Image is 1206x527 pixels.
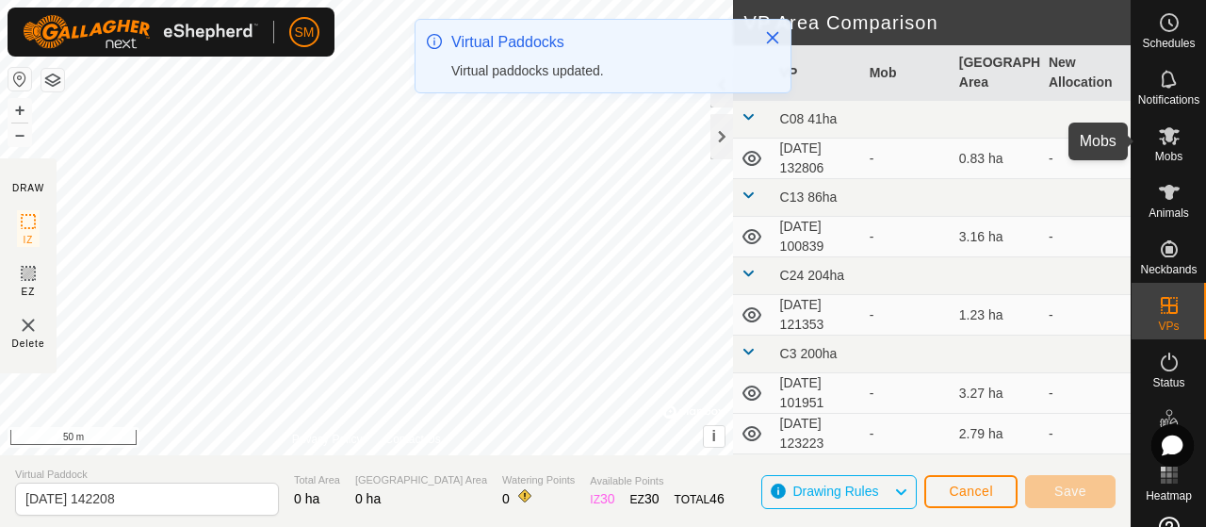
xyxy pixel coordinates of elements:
h2: VP Area Comparison [744,11,1131,34]
td: - [1041,139,1131,179]
div: Virtual Paddocks [451,31,745,54]
td: [DATE] 132806 [773,139,862,179]
th: Mob [862,45,952,101]
td: 3.27 ha [952,373,1041,414]
span: Total Area [294,472,340,488]
td: [DATE] 101951 [773,373,862,414]
span: Drawing Rules [792,484,878,499]
td: - [1041,414,1131,454]
td: 0.83 ha [952,139,1041,179]
span: 0 ha [355,491,381,506]
div: EZ [630,489,660,509]
button: Close [759,25,786,51]
span: Neckbands [1140,264,1197,275]
th: [GEOGRAPHIC_DATA] Area [952,45,1041,101]
button: Save [1025,475,1116,508]
span: C08 41ha [780,111,838,126]
div: Virtual paddocks updated. [451,61,745,81]
div: - [870,305,944,325]
span: Save [1054,484,1086,499]
span: Schedules [1142,38,1195,49]
span: 0 ha [294,491,319,506]
span: C13 86ha [780,189,838,205]
span: Cancel [949,484,993,499]
div: DRAW [12,181,44,195]
button: – [8,124,31,146]
span: 30 [644,491,660,506]
th: New Allocation [1041,45,1131,101]
button: i [704,426,725,447]
td: 3.16 ha [952,217,1041,257]
td: 2.79 ha [952,414,1041,454]
span: Available Points [590,473,724,489]
span: EZ [22,285,36,299]
div: IZ [590,489,614,509]
a: Contact Us [384,431,440,448]
span: i [711,428,715,444]
button: Reset Map [8,68,31,91]
span: [GEOGRAPHIC_DATA] Area [355,472,487,488]
span: Watering Points [502,472,575,488]
img: VP [17,314,40,337]
div: - [870,149,944,169]
span: Virtual Paddock [15,467,279,483]
span: 30 [600,491,615,506]
div: - [870,384,944,403]
span: Animals [1149,207,1189,219]
td: - [1041,373,1131,414]
td: [DATE] 123223 [773,414,862,454]
span: Status [1152,377,1184,388]
div: - [870,227,944,247]
span: Notifications [1138,94,1199,106]
img: Gallagher Logo [23,15,258,49]
div: - [870,424,944,444]
button: + [8,99,31,122]
div: TOTAL [675,489,725,509]
span: 46 [709,491,725,506]
span: IZ [24,233,34,247]
span: Delete [12,337,45,351]
span: C3 200ha [780,346,838,361]
span: SM [295,23,315,42]
span: Mobs [1155,151,1182,162]
span: C24 204ha [780,268,845,283]
td: [DATE] 121353 [773,295,862,336]
span: 0 [502,491,510,506]
button: Cancel [924,475,1018,508]
span: VPs [1158,321,1179,332]
button: Map Layers [41,69,64,91]
td: 1.23 ha [952,295,1041,336]
th: VP [773,45,862,101]
span: Heatmap [1146,490,1192,502]
a: Privacy Policy [292,431,363,448]
td: [DATE] 100839 [773,217,862,257]
td: - [1041,217,1131,257]
td: - [1041,295,1131,336]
